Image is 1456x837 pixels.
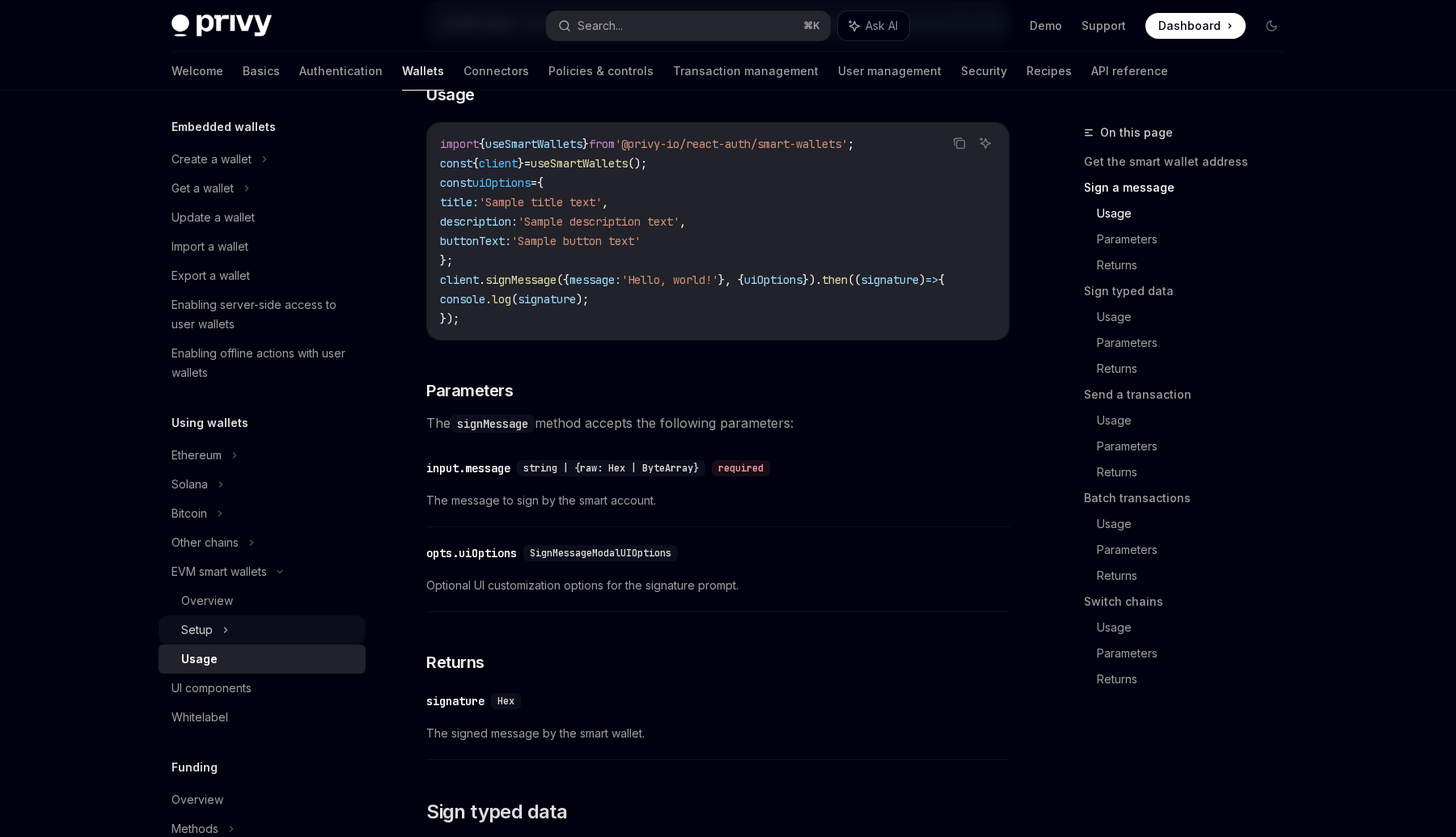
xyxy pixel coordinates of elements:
span: Sign typed data [426,799,567,825]
span: = [524,156,531,171]
a: Parameters [1097,433,1297,459]
span: uiOptions [472,175,531,190]
a: Authentication [299,52,383,91]
a: Switch chains [1084,589,1297,615]
a: Returns [1097,459,1297,485]
span: useSmartWallets [531,156,628,171]
span: The method accepts the following parameters: [426,412,1009,434]
a: Dashboard [1145,13,1246,39]
span: Hex [497,695,514,708]
a: Overview [159,785,366,814]
div: EVM smart wallets [171,562,267,581]
a: Support [1081,18,1126,34]
div: opts.uiOptions [426,545,517,561]
a: Parameters [1097,330,1297,356]
a: Export a wallet [159,261,366,290]
div: Other chains [171,533,239,552]
a: Sign typed data [1084,278,1297,304]
a: Usage [1097,201,1297,226]
span: 'Sample title text' [479,195,602,209]
a: Enabling offline actions with user wallets [159,339,366,387]
div: Export a wallet [171,266,250,285]
h5: Embedded wallets [171,117,276,137]
button: Ask AI [975,133,996,154]
span: ({ [557,273,569,287]
a: Batch transactions [1084,485,1297,511]
span: ⌘ K [803,19,820,32]
span: const [440,175,472,190]
span: (); [628,156,647,171]
span: . [485,292,492,306]
a: API reference [1091,52,1168,91]
a: Parameters [1097,226,1297,252]
a: Recipes [1026,52,1072,91]
span: , [602,195,608,209]
span: The message to sign by the smart account. [426,491,1009,510]
span: buttonText: [440,234,511,248]
a: Usage [1097,304,1297,330]
a: Welcome [171,52,223,91]
div: Bitcoin [171,504,207,523]
a: Basics [243,52,280,91]
a: Returns [1097,563,1297,589]
div: Enabling server-side access to user wallets [171,295,356,334]
h5: Funding [171,758,218,777]
a: Import a wallet [159,232,366,261]
span: (( [848,273,861,287]
div: Create a wallet [171,150,252,169]
span: { [479,137,485,151]
span: }; [440,253,453,268]
a: Transaction management [673,52,819,91]
span: useSmartWallets [485,137,582,151]
span: signature [861,273,919,287]
a: Usage [159,645,366,674]
span: }). [802,273,822,287]
span: title: [440,195,479,209]
a: Sign a message [1084,175,1297,201]
span: uiOptions [744,273,802,287]
span: }, { [718,273,744,287]
span: message: [569,273,621,287]
div: Overview [181,591,233,611]
span: The signed message by the smart wallet. [426,724,1009,743]
a: Returns [1097,252,1297,278]
span: Ask AI [866,18,898,34]
span: client [440,273,479,287]
div: Ethereum [171,446,222,465]
div: Enabling offline actions with user wallets [171,344,356,383]
a: Policies & controls [548,52,654,91]
span: }); [440,311,459,326]
div: Update a wallet [171,208,255,227]
span: signMessage [485,273,557,287]
span: { [537,175,544,190]
div: Solana [171,475,208,494]
div: input.message [426,460,510,476]
span: '@privy-io/react-auth/smart-wallets' [615,137,848,151]
span: client [479,156,518,171]
span: Optional UI customization options for the signature prompt. [426,576,1009,595]
span: log [492,292,511,306]
a: Enabling server-side access to user wallets [159,290,366,339]
span: { [938,273,945,287]
span: Returns [426,651,485,674]
span: , [679,214,686,229]
span: 'Hello, world!' [621,273,718,287]
a: Update a wallet [159,203,366,232]
span: { [472,156,479,171]
span: then [822,273,848,287]
a: Parameters [1097,537,1297,563]
a: Usage [1097,408,1297,433]
span: 'Sample description text' [518,214,679,229]
button: Search...⌘K [547,11,830,40]
a: Returns [1097,666,1297,692]
a: Parameters [1097,640,1297,666]
div: Whitelabel [171,708,228,727]
span: from [589,137,615,151]
span: } [582,137,589,151]
a: Send a transaction [1084,382,1297,408]
a: Demo [1030,18,1062,34]
span: string | {raw: Hex | ByteArray} [523,462,699,475]
a: Security [961,52,1007,91]
span: ) [919,273,925,287]
div: signature [426,693,485,709]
